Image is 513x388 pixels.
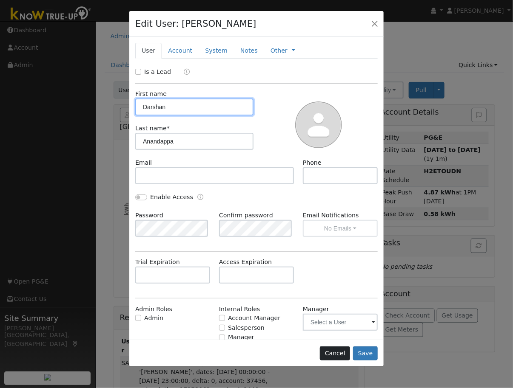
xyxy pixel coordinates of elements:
[135,124,170,133] label: Last name
[219,315,225,321] input: Account Manager
[144,67,171,76] label: Is a Lead
[219,325,225,331] input: Salesperson
[135,305,172,314] label: Admin Roles
[219,335,225,340] input: Manager
[197,193,203,202] a: Enable Access
[150,193,193,202] label: Enable Access
[228,323,265,332] label: Salesperson
[234,43,264,59] a: Notes
[135,43,162,59] a: User
[219,305,260,314] label: Internal Roles
[303,305,329,314] label: Manager
[177,67,190,77] a: Lead
[219,211,273,220] label: Confirm password
[144,314,163,323] label: Admin
[228,333,254,342] label: Manager
[167,125,170,132] span: Required
[135,17,256,31] h4: Edit User: [PERSON_NAME]
[303,314,378,331] input: Select a User
[162,43,199,59] a: Account
[135,315,141,321] input: Admin
[303,211,378,220] label: Email Notifications
[353,346,378,361] button: Save
[271,46,288,55] a: Other
[135,158,152,167] label: Email
[228,314,280,323] label: Account Manager
[320,346,350,361] button: Cancel
[199,43,234,59] a: System
[135,258,180,267] label: Trial Expiration
[303,158,322,167] label: Phone
[219,258,272,267] label: Access Expiration
[135,211,163,220] label: Password
[135,69,141,75] input: Is a Lead
[135,90,167,98] label: First name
